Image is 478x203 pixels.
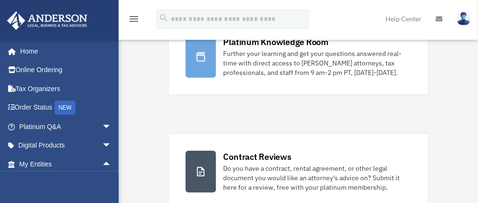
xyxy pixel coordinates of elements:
[55,101,75,115] div: NEW
[7,117,126,136] a: Platinum Q&Aarrow_drop_down
[7,42,121,61] a: Home
[7,155,126,174] a: My Entitiesarrow_drop_up
[159,13,169,23] i: search
[224,49,412,77] div: Further your learning and get your questions answered real-time with direct access to [PERSON_NAM...
[457,12,471,26] img: User Pic
[224,36,329,48] div: Platinum Knowledge Room
[128,17,140,25] a: menu
[7,61,126,80] a: Online Ordering
[224,164,412,192] div: Do you have a contract, rental agreement, or other legal document you would like an attorney's ad...
[4,11,90,30] img: Anderson Advisors Platinum Portal
[224,151,291,163] div: Contract Reviews
[7,98,126,118] a: Order StatusNEW
[102,136,121,156] span: arrow_drop_down
[128,13,140,25] i: menu
[168,18,429,95] a: Platinum Knowledge Room Further your learning and get your questions answered real-time with dire...
[7,79,126,98] a: Tax Organizers
[102,117,121,137] span: arrow_drop_down
[102,155,121,174] span: arrow_drop_up
[7,136,126,155] a: Digital Productsarrow_drop_down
